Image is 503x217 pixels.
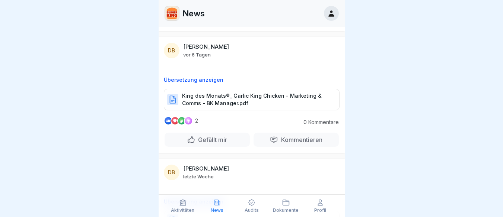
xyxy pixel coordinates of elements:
p: 2 [195,118,198,124]
div: DB [164,165,179,180]
img: w2f18lwxr3adf3talrpwf6id.png [165,6,179,20]
p: Gefällt mir [195,136,227,143]
p: Übersetzung anzeigen [164,77,340,83]
p: letzte Woche [183,174,214,179]
p: vor 6 Tagen [183,52,211,58]
p: 0 Kommentare [298,119,339,125]
p: Profil [314,208,326,213]
p: News [182,9,205,18]
p: Aktivitäten [171,208,194,213]
p: News [211,208,223,213]
p: [PERSON_NAME] [183,165,229,172]
a: King des Monats®_ Garlic King Chicken - Marketing & Comms - BK Manager.pdf [164,99,340,107]
p: Dokumente [273,208,299,213]
p: Kommentieren [278,136,322,143]
p: Audits [245,208,259,213]
p: [PERSON_NAME] [183,43,229,50]
p: King des Monats®_ Garlic King Chicken - Marketing & Comms - BK Manager.pdf [182,92,332,107]
div: DB [164,43,179,58]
